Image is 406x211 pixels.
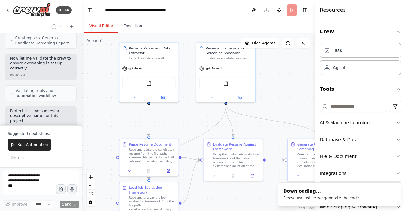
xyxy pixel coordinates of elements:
[129,148,176,163] div: Read and parse the candidate's resume from the file path: {resume_file_path}. Extract all relevan...
[67,184,77,194] button: Click to speak your automation idea
[241,38,279,48] button: Hide Agents
[146,80,152,86] img: FileReadTool
[206,56,252,60] div: Evaluate candidate resumes strictly according to the provided weighted job evaluation framework, ...
[129,56,176,60] div: Extract and structure all relevant information from candidate resumes including personal details,...
[86,6,95,15] button: Hide left sidebar
[17,142,48,147] span: Run Automation
[8,131,74,136] p: Suggested next steps:
[87,173,95,206] div: React Flow controls
[56,184,66,194] button: Upload files
[320,6,346,14] h4: Resources
[301,6,310,15] button: Hide right sidebar
[320,170,346,176] div: Integrations
[213,142,260,151] div: Evaluate Resume Against Framework
[320,23,401,41] button: Crew
[119,139,179,176] div: Parse Resume DocumentRead and parse the candidate's resume from the file path: {resume_file_path}...
[266,157,285,162] g: Edge from 29fb7553-520f-46af-b95a-76f789926f3a to edc4052f-a57d-47f4-8663-dc3a56587e3b
[87,198,95,206] button: toggle interactivity
[118,20,147,33] button: Execution
[10,56,72,71] p: Now let me validate the crew to ensure everything is set up correctly:
[10,109,72,124] p: Perfect! Let me suggest a descriptive name for this project:
[333,64,346,71] div: Agent
[223,105,319,136] g: Edge from 5fc59830-c142-4341-9fea-80b4450ebb7d to edc4052f-a57d-47f4-8663-dc3a56587e3b
[320,80,401,98] button: Tools
[206,67,222,70] span: gpt-4o-mini
[87,181,95,190] button: zoom out
[129,142,171,147] div: Parse Resume Document
[160,168,177,174] button: Open in side panel
[182,155,200,162] g: Edge from 6aeabe16-02af-4a9e-bd3c-7286e1425e90 to 29fb7553-520f-46af-b95a-76f789926f3a
[15,36,71,46] span: Creating task Generate Candidate Screening Report
[119,43,179,102] div: Resume Parser and Data ExtractorExtract and structure all relevant information from candidate res...
[320,165,401,181] button: Integrations
[283,195,360,201] div: Please wait while we generate the code.
[320,136,358,143] div: Database & Data
[8,153,29,162] button: Dismiss
[252,41,275,46] span: Hide Agents
[320,148,401,165] button: File & Document
[3,200,30,208] button: Improve
[226,94,254,100] button: Open in side panel
[223,173,243,179] button: No output available
[84,20,118,33] button: Visual Editor
[67,23,77,30] button: Start a new chat
[60,201,79,208] button: Send
[320,153,357,160] div: File & Document
[13,3,51,17] img: Logo
[320,115,401,131] button: AI & Machine Learning
[105,7,176,13] nav: breadcrumb
[206,46,252,55] div: Resume Evaluator and Screening Specialist
[307,173,327,179] button: No output available
[49,23,64,30] button: Switch to previous chat
[297,142,344,151] div: Generate Candidate Screening Report
[244,173,261,179] button: Open in side panel
[283,188,360,194] div: Downloading...
[56,6,72,14] div: BETA
[333,47,342,54] div: Task
[223,80,229,86] img: FileReadTool
[129,185,176,195] div: Load Job Evaluation Framework
[16,88,71,98] span: Validating tools and automation workflow
[87,38,103,43] div: Version 1
[62,202,72,207] span: Send
[12,202,27,207] span: Improve
[10,73,25,78] div: 05:40 PM
[149,94,177,100] button: Open in side panel
[320,41,401,80] div: Crew
[8,139,51,151] button: Run Automation
[87,173,95,181] button: zoom in
[11,155,25,160] span: Dismiss
[128,67,145,70] span: gpt-4o-mini
[287,139,347,181] div: Generate Candidate Screening ReportCompile a comprehensive screening report for the candidate bas...
[182,157,200,206] g: Edge from b3b9a5ce-7195-44e7-a526-f93445c37b17 to 29fb7553-520f-46af-b95a-76f789926f3a
[223,105,235,136] g: Edge from 5fc59830-c142-4341-9fea-80b4450ebb7d to 29fb7553-520f-46af-b95a-76f789926f3a
[203,139,263,181] div: Evaluate Resume Against FrameworkUsing the loaded job evaluation framework and the parsed resume ...
[129,46,176,55] div: Resume Parser and Data Extractor
[87,190,95,198] button: fit view
[147,105,151,136] g: Edge from 9644395b-f337-492d-81e7-89ac264e4259 to 6aeabe16-02af-4a9e-bd3c-7286e1425e90
[320,131,401,148] button: Database & Data
[139,168,159,174] button: No output available
[147,105,228,179] g: Edge from 5fc59830-c142-4341-9fea-80b4450ebb7d to b3b9a5ce-7195-44e7-a526-f93445c37b17
[297,153,344,168] div: Compile a comprehensive screening report for the candidate based on the evaluation results. The r...
[196,43,256,102] div: Resume Evaluator and Screening SpecialistEvaluate candidate resumes strictly according to the pro...
[213,153,260,168] div: Using the loaded job evaluation framework and the parsed resume data, conduct a systematic evalua...
[320,120,370,126] div: AI & Machine Learning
